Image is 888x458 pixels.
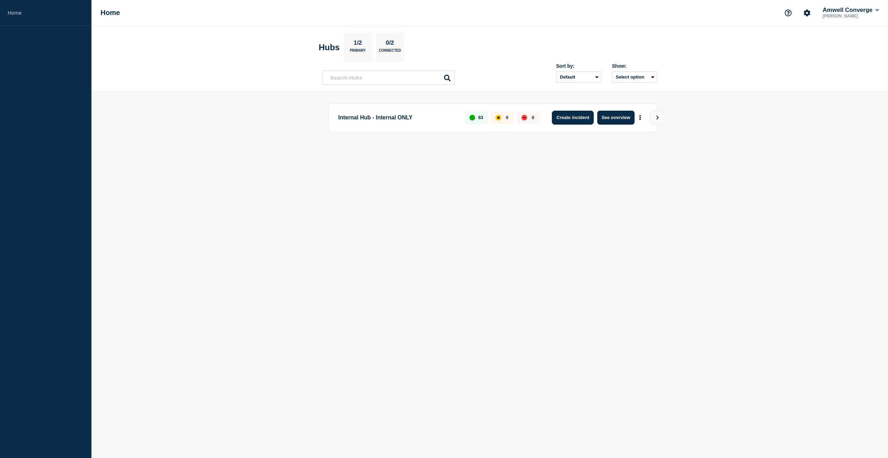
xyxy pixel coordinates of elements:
p: Internal Hub - Internal ONLY [338,111,457,125]
h2: Hubs [319,43,340,52]
h1: Home [101,9,120,17]
button: Select option [612,72,657,83]
p: [PERSON_NAME] [821,14,880,19]
p: 1/2 [351,39,365,49]
button: See overview [597,111,634,125]
button: Account settings [800,6,814,20]
div: Show: [612,63,657,69]
button: Create incident [552,111,594,125]
button: Amwell Converge [821,7,880,14]
div: up [469,115,475,120]
div: down [521,115,527,120]
button: View [650,111,664,125]
div: Sort by: [556,63,601,69]
input: Search Hubs [322,71,455,85]
p: Connected [379,49,401,56]
p: 63 [478,115,483,120]
div: affected [496,115,501,120]
p: 0 [506,115,508,120]
button: Support [781,6,795,20]
p: 0 [532,115,534,120]
select: Sort by [556,72,601,83]
p: 0/2 [383,39,397,49]
p: Primary [350,49,366,56]
button: More actions [636,111,645,124]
